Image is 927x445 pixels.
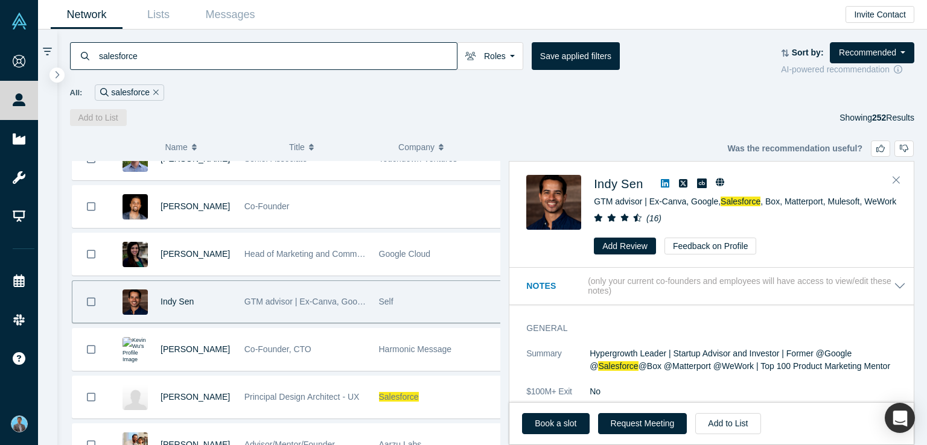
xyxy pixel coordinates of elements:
[526,175,581,230] img: Indy Sen's Profile Image
[123,385,148,410] img: Marcus Gosling's Profile Image
[165,134,276,160] button: Name
[588,276,894,297] p: (only your current co-founders and employees will have access to view/edit these notes)
[872,113,914,122] span: Results
[289,134,386,160] button: Title
[379,297,393,306] span: Self
[846,6,914,23] button: Invite Contact
[72,186,110,227] button: Bookmark
[70,109,127,126] button: Add to List
[161,249,230,259] a: [PERSON_NAME]
[161,201,230,211] a: [PERSON_NAME]
[379,344,452,354] span: Harmonic Message
[526,385,590,411] dt: $100M+ Exit
[532,42,620,70] button: Save applied filters
[594,238,656,254] button: Add Review
[165,134,187,160] span: Name
[721,197,760,206] span: Salesforce
[161,344,230,354] a: [PERSON_NAME]
[72,329,110,370] button: Bookmark
[590,385,906,398] dd: No
[95,84,164,101] div: salesforce
[398,134,495,160] button: Company
[379,392,419,402] span: Salesforce
[664,238,757,254] button: Feedback on Profile
[398,134,435,160] span: Company
[72,233,110,275] button: Bookmark
[244,249,395,259] span: Head of Marketing and Communications
[161,297,194,306] a: Indy Sen
[161,392,230,402] a: [PERSON_NAME]
[194,1,266,29] a: Messages
[598,361,638,371] span: Salesforce
[781,63,914,76] div: AI-powered recommendation
[123,1,194,29] a: Lists
[123,289,148,315] img: Indy Sen's Profile Image
[526,322,889,335] h3: General
[646,213,661,223] i: ( 16 )
[594,197,721,206] span: GTM advisor | Ex-Canva, Google,
[594,177,643,191] a: Indy Sen
[244,201,290,211] span: Co-Founder
[792,48,824,57] strong: Sort by:
[590,347,906,373] p: Hypergrowth Leader | Startup Advisor and Investor | Former @Google @ @Box @Matterport @WeWork | T...
[11,415,28,432] img: Akshay Panse's Account
[526,347,590,385] dt: Summary
[72,281,110,323] button: Bookmark
[379,249,431,259] span: Google Cloud
[526,280,585,292] h3: Notes
[839,109,914,126] div: Showing
[244,297,371,306] span: GTM advisor | Ex-Canva, Google,
[289,134,305,160] span: Title
[457,42,523,70] button: Roles
[51,1,123,29] a: Network
[695,413,760,434] button: Add to List
[760,197,896,206] span: , Box, Matterport, Mulesoft, WeWork
[522,413,589,434] a: Book a slot
[872,113,886,122] strong: 252
[887,171,905,190] button: Close
[123,194,148,219] img: Nimesh Gupta's Profile Image
[150,86,159,99] button: Remove Filter
[70,87,83,99] span: All:
[72,376,110,418] button: Bookmark
[123,242,148,267] img: Polly Israni's Profile Image
[98,42,457,70] input: Search by name, title, company, summary, expertise, investment criteria or topics of focus
[244,344,311,354] span: Co-Founder, CTO
[598,413,687,434] button: Request Meeting
[244,392,360,402] span: Principal Design Architect - UX
[123,337,148,362] img: Kevin Wu's Profile Image
[11,13,28,30] img: Alchemist Vault Logo
[526,276,906,297] button: Notes (only your current co-founders and employees will have access to view/edit these notes)
[830,42,914,63] button: Recommended
[727,140,914,157] div: Was the recommendation useful?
